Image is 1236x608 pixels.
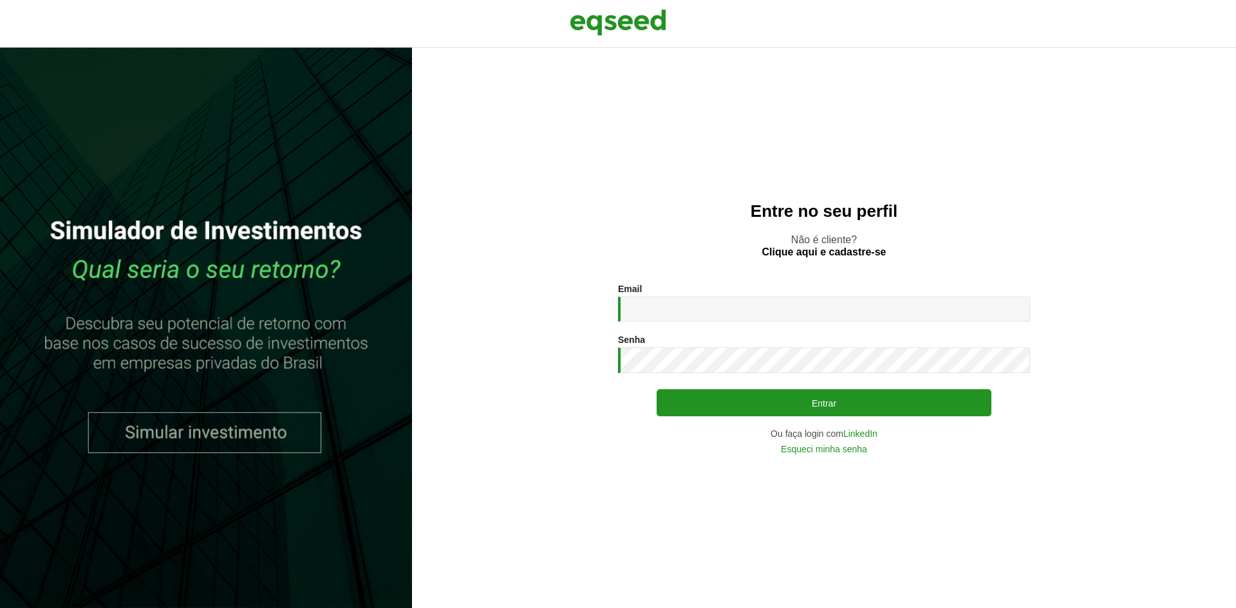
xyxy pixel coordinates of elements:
[843,429,877,438] a: LinkedIn
[781,445,867,454] a: Esqueci minha senha
[438,202,1210,221] h2: Entre no seu perfil
[618,429,1030,438] div: Ou faça login com
[570,6,666,39] img: EqSeed Logo
[438,234,1210,258] p: Não é cliente?
[762,247,886,257] a: Clique aqui e cadastre-se
[618,335,645,344] label: Senha
[657,389,991,416] button: Entrar
[618,284,642,293] label: Email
